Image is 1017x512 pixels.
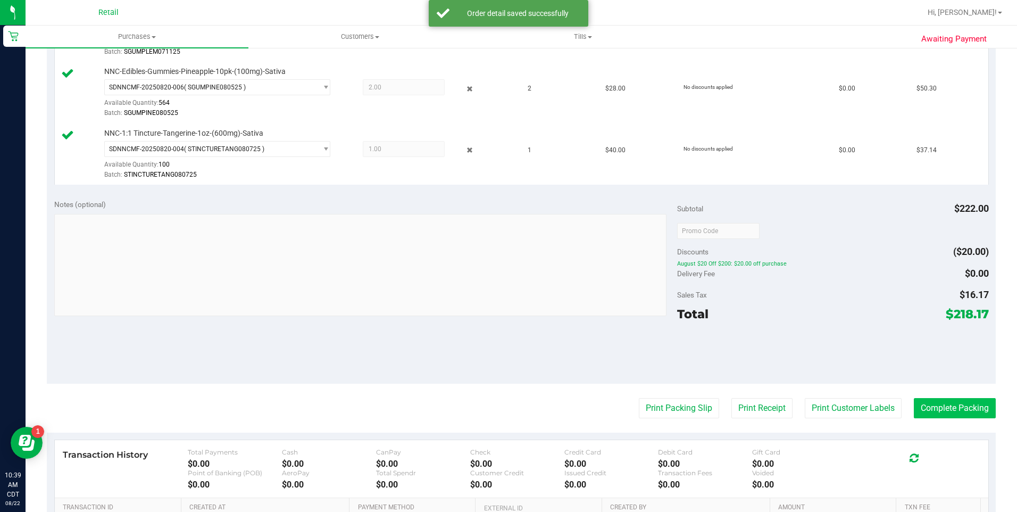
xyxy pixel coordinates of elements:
[188,469,282,477] div: Point of Banking (POB)
[778,503,892,512] a: Amount
[683,84,733,90] span: No discounts applied
[282,448,376,456] div: Cash
[104,171,122,178] span: Batch:
[610,503,766,512] a: Created By
[5,470,21,499] p: 10:39 AM CDT
[677,269,715,278] span: Delivery Fee
[124,171,197,178] span: STINCTURETANG080725
[752,448,846,456] div: Gift Card
[839,145,855,155] span: $0.00
[564,448,658,456] div: Credit Card
[731,398,793,418] button: Print Receipt
[188,459,282,469] div: $0.00
[104,128,263,138] span: NNC-1:1 Tincture-Tangerine-1oz-(600mg)-Sativa
[104,67,286,77] span: NNC-Edibles-Gummies-Pineapple-10pk-(100mg)-Sativa
[470,459,564,469] div: $0.00
[316,80,330,95] span: select
[249,32,471,42] span: Customers
[282,459,376,469] div: $0.00
[677,242,708,261] span: Discounts
[528,145,531,155] span: 1
[470,469,564,477] div: Customer Credit
[960,289,989,300] span: $16.17
[124,109,178,117] span: SGUMPINE080525
[805,398,902,418] button: Print Customer Labels
[188,448,282,456] div: Total Payments
[639,398,719,418] button: Print Packing Slip
[921,33,987,45] span: Awaiting Payment
[376,459,470,469] div: $0.00
[564,459,658,469] div: $0.00
[63,503,177,512] a: Transaction ID
[916,145,937,155] span: $37.14
[564,480,658,490] div: $0.00
[658,448,752,456] div: Debit Card
[104,109,122,117] span: Batch:
[26,26,248,48] a: Purchases
[916,84,937,94] span: $50.30
[605,84,626,94] span: $28.00
[677,307,708,321] span: Total
[953,246,989,257] span: ($20.00)
[677,291,707,299] span: Sales Tax
[677,260,989,267] span: August $20 Off $200: $20.00 off purchase
[104,95,343,116] div: Available Quantity:
[5,499,21,507] p: 08/22
[752,469,846,477] div: Voided
[159,99,170,106] span: 564
[376,480,470,490] div: $0.00
[564,469,658,477] div: Issued Credit
[109,84,184,91] span: SDNNCMF-20250820-006
[472,26,695,48] a: Tills
[159,161,170,168] span: 100
[184,84,246,91] span: ( SGUMPINE080525 )
[658,480,752,490] div: $0.00
[109,145,184,153] span: SDNNCMF-20250820-004
[470,448,564,456] div: Check
[605,145,626,155] span: $40.00
[282,480,376,490] div: $0.00
[31,425,44,438] iframe: Resource center unread badge
[677,204,703,213] span: Subtotal
[928,8,997,16] span: Hi, [PERSON_NAME]!
[839,84,855,94] span: $0.00
[677,223,760,239] input: Promo Code
[528,84,531,94] span: 2
[54,200,106,209] span: Notes (optional)
[954,203,989,214] span: $222.00
[124,48,180,55] span: SGUMPLEM071125
[316,142,330,156] span: select
[752,480,846,490] div: $0.00
[946,307,989,321] span: $218.17
[8,31,19,42] inline-svg: Retail
[658,459,752,469] div: $0.00
[472,32,694,42] span: Tills
[905,503,977,512] a: Txn Fee
[248,26,471,48] a: Customers
[376,448,470,456] div: CanPay
[358,503,472,512] a: Payment Method
[104,157,343,178] div: Available Quantity:
[376,469,470,477] div: Total Spendr
[104,48,122,55] span: Batch:
[11,427,43,459] iframe: Resource center
[470,480,564,490] div: $0.00
[965,268,989,279] span: $0.00
[282,469,376,477] div: AeroPay
[914,398,996,418] button: Complete Packing
[184,145,264,153] span: ( STINCTURETANG080725 )
[658,469,752,477] div: Transaction Fees
[683,146,733,152] span: No discounts applied
[752,459,846,469] div: $0.00
[189,503,345,512] a: Created At
[98,8,119,17] span: Retail
[188,480,282,490] div: $0.00
[26,32,248,42] span: Purchases
[455,8,580,19] div: Order detail saved successfully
